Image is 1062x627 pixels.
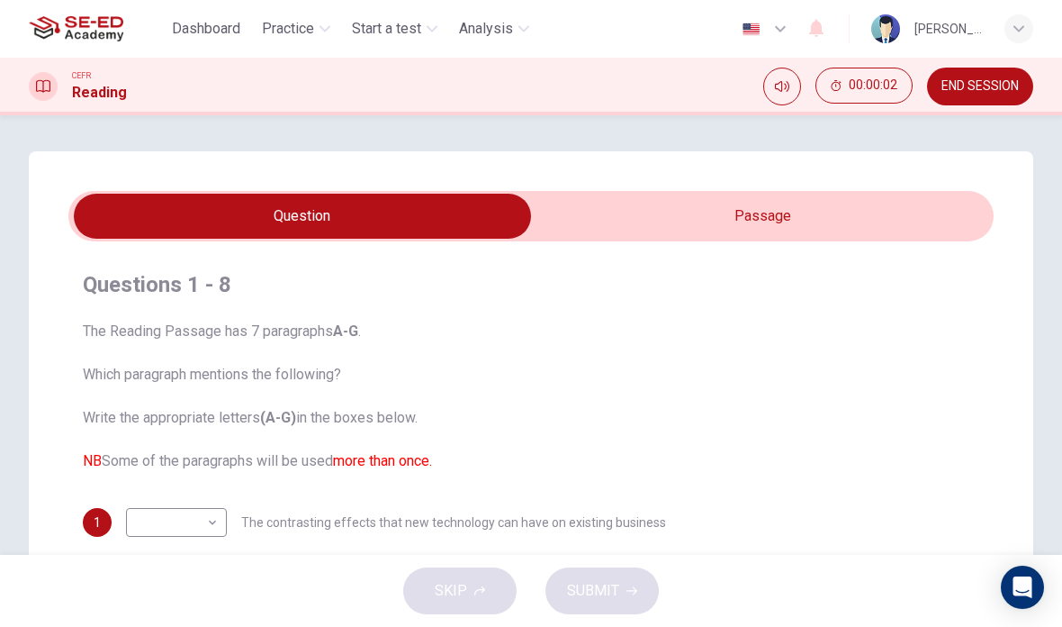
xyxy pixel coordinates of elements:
b: A-G [333,323,358,340]
b: (A-G) [260,409,296,426]
button: 00:00:02 [815,68,913,104]
div: [PERSON_NAME] [914,18,983,40]
div: Mute [763,68,801,105]
button: Practice [255,13,337,45]
div: Open Intercom Messenger [1001,566,1044,609]
div: Hide [815,68,913,105]
span: Dashboard [172,18,240,40]
button: Dashboard [165,13,247,45]
span: The Reading Passage has 7 paragraphs . Which paragraph mentions the following? Write the appropri... [83,321,979,472]
span: CEFR [72,69,91,82]
a: SE-ED Academy logo [29,11,165,47]
span: Analysis [459,18,513,40]
span: The contrasting effects that new technology can have on existing business [241,516,666,529]
button: END SESSION [927,68,1033,105]
span: END SESSION [941,79,1019,94]
button: Start a test [345,13,445,45]
font: NB [83,452,102,469]
button: Analysis [452,13,536,45]
img: SE-ED Academy logo [29,11,123,47]
img: en [740,23,762,36]
span: Start a test [352,18,421,40]
span: 00:00:02 [849,78,897,93]
img: Profile picture [871,14,900,43]
font: more than once. [333,452,432,469]
span: Practice [262,18,314,40]
span: 1 [94,516,101,529]
h1: Reading [72,82,127,104]
h4: Questions 1 - 8 [83,270,979,299]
